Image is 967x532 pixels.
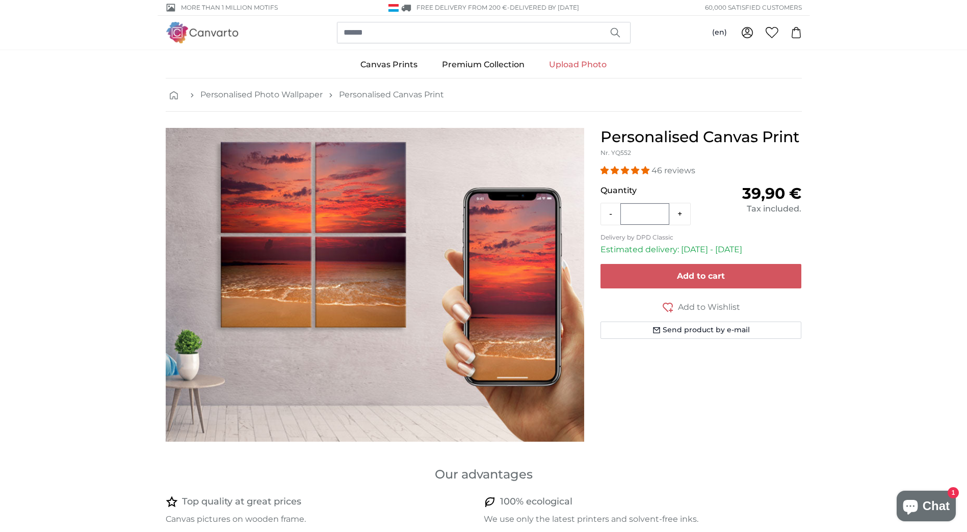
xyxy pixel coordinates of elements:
[600,149,631,156] span: Nr. YQ552
[200,89,323,101] a: Personalised Photo Wallpaper
[348,51,430,78] a: Canvas Prints
[600,184,701,197] p: Quantity
[166,128,584,442] div: 1 of 1
[500,495,572,509] h4: 100% ecological
[705,3,802,12] span: 60,000 satisfied customers
[430,51,537,78] a: Premium Collection
[507,4,579,11] span: -
[537,51,619,78] a: Upload Photo
[600,166,651,175] span: 4.93 stars
[678,301,740,313] span: Add to Wishlist
[484,513,794,525] p: We use only the latest printers and solvent-free inks.
[701,203,801,215] div: Tax included.
[600,244,802,256] p: Estimated delivery: [DATE] - [DATE]
[166,513,476,525] p: Canvas pictures on wooden frame.
[181,3,278,12] span: More than 1 million motifs
[339,89,444,101] a: Personalised Canvas Print
[166,466,802,483] h3: Our advantages
[601,204,620,224] button: -
[677,271,725,281] span: Add to cart
[166,128,584,442] img: personalised-canvas-print
[600,301,802,313] button: Add to Wishlist
[651,166,695,175] span: 46 reviews
[182,495,301,509] h4: Top quality at great prices
[388,4,399,12] img: Luxembourg
[600,264,802,288] button: Add to cart
[669,204,690,224] button: +
[894,491,959,524] inbox-online-store-chat: Shopify online store chat
[600,233,802,242] p: Delivery by DPD Classic
[600,322,802,339] button: Send product by e-mail
[166,78,802,112] nav: breadcrumbs
[510,4,579,11] span: Delivered by [DATE]
[416,4,507,11] span: FREE delivery from 200 €
[704,23,735,42] button: (en)
[166,22,239,43] img: Canvarto
[742,184,801,203] span: 39,90 €
[600,128,802,146] h1: Personalised Canvas Print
